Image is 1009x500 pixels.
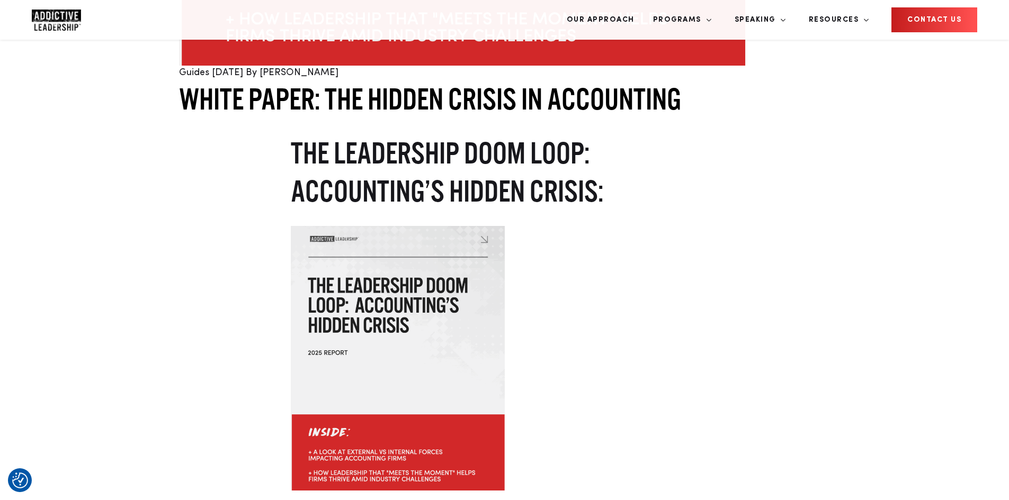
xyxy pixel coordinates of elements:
span: By [PERSON_NAME] [246,68,338,77]
button: Consent Preferences [12,472,28,488]
span: Guides [179,68,209,77]
img: Revisit consent button [12,472,28,488]
img: Company Logo [32,10,81,31]
a: CONTACT US [891,7,977,32]
span: [DATE] [212,68,243,77]
h1: WHITE PAPER: The Hidden Crisis in Accounting [179,80,831,118]
h1: the leadership doom loop: accounting’s hidden crisis: [291,134,718,210]
a: Home [32,10,95,31]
